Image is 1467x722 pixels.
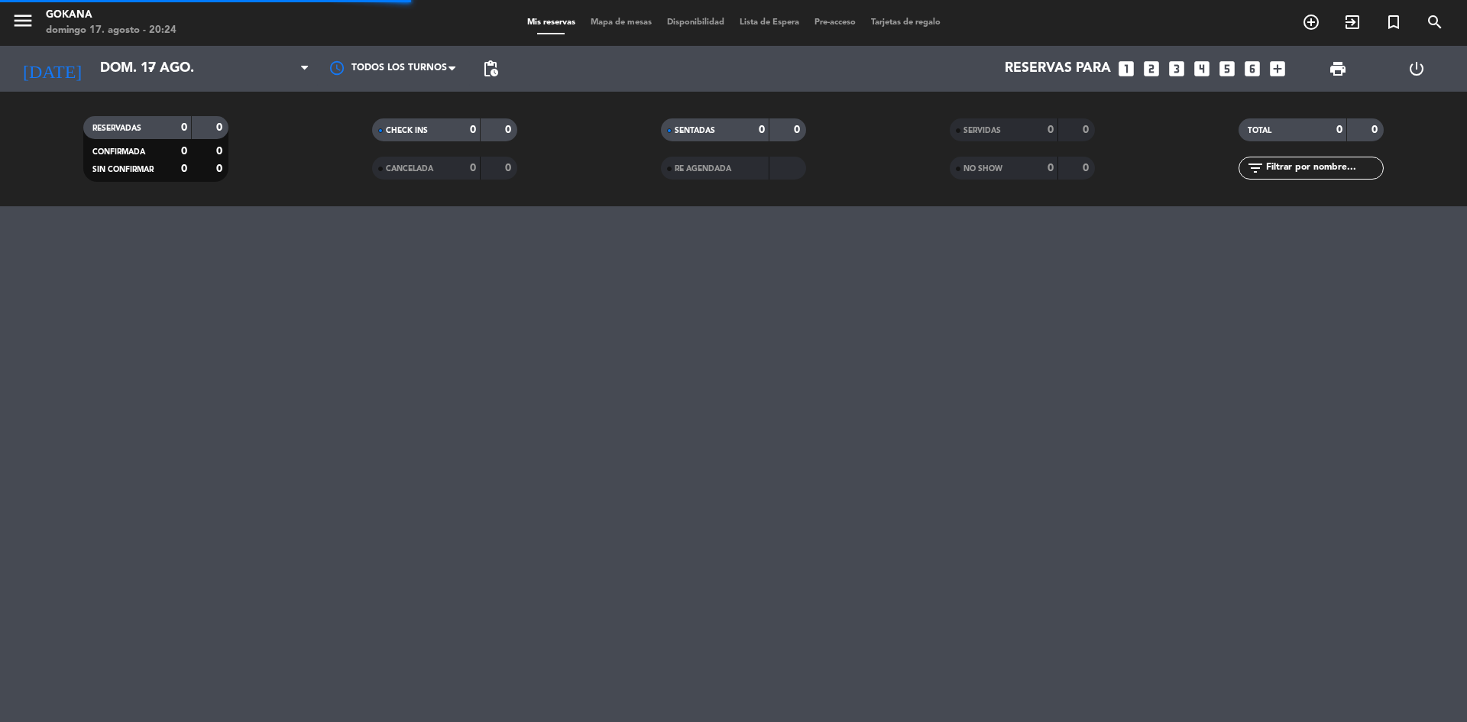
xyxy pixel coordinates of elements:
[46,23,176,38] div: domingo 17. agosto - 20:24
[1343,13,1362,31] i: exit_to_app
[1246,159,1265,177] i: filter_list
[1329,60,1347,78] span: print
[505,163,514,173] strong: 0
[181,164,187,174] strong: 0
[732,18,807,27] span: Lista de Espera
[92,148,145,156] span: CONFIRMADA
[1167,59,1187,79] i: looks_3
[11,9,34,32] i: menu
[386,127,428,134] span: CHECK INS
[1248,127,1271,134] span: TOTAL
[1083,125,1092,135] strong: 0
[386,165,433,173] span: CANCELADA
[1268,59,1287,79] i: add_box
[142,60,160,78] i: arrow_drop_down
[481,60,500,78] span: pending_actions
[675,165,731,173] span: RE AGENDADA
[11,9,34,37] button: menu
[181,122,187,133] strong: 0
[1048,125,1054,135] strong: 0
[759,125,765,135] strong: 0
[1302,13,1320,31] i: add_circle_outline
[1116,59,1136,79] i: looks_one
[1336,125,1342,135] strong: 0
[1371,125,1381,135] strong: 0
[583,18,659,27] span: Mapa de mesas
[1217,59,1237,79] i: looks_5
[1083,163,1092,173] strong: 0
[470,125,476,135] strong: 0
[46,8,176,23] div: GOKANA
[1242,59,1262,79] i: looks_6
[1265,160,1383,176] input: Filtrar por nombre...
[1005,61,1111,76] span: Reservas para
[216,164,225,174] strong: 0
[1192,59,1212,79] i: looks_4
[1142,59,1161,79] i: looks_two
[92,125,141,132] span: RESERVADAS
[675,127,715,134] span: SENTADAS
[216,122,225,133] strong: 0
[1384,13,1403,31] i: turned_in_not
[794,125,803,135] strong: 0
[963,165,1002,173] span: NO SHOW
[963,127,1001,134] span: SERVIDAS
[181,146,187,157] strong: 0
[505,125,514,135] strong: 0
[520,18,583,27] span: Mis reservas
[216,146,225,157] strong: 0
[1426,13,1444,31] i: search
[1048,163,1054,173] strong: 0
[659,18,732,27] span: Disponibilidad
[11,52,92,86] i: [DATE]
[1407,60,1426,78] i: power_settings_new
[807,18,863,27] span: Pre-acceso
[1377,46,1456,92] div: LOG OUT
[92,166,154,173] span: SIN CONFIRMAR
[863,18,948,27] span: Tarjetas de regalo
[470,163,476,173] strong: 0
